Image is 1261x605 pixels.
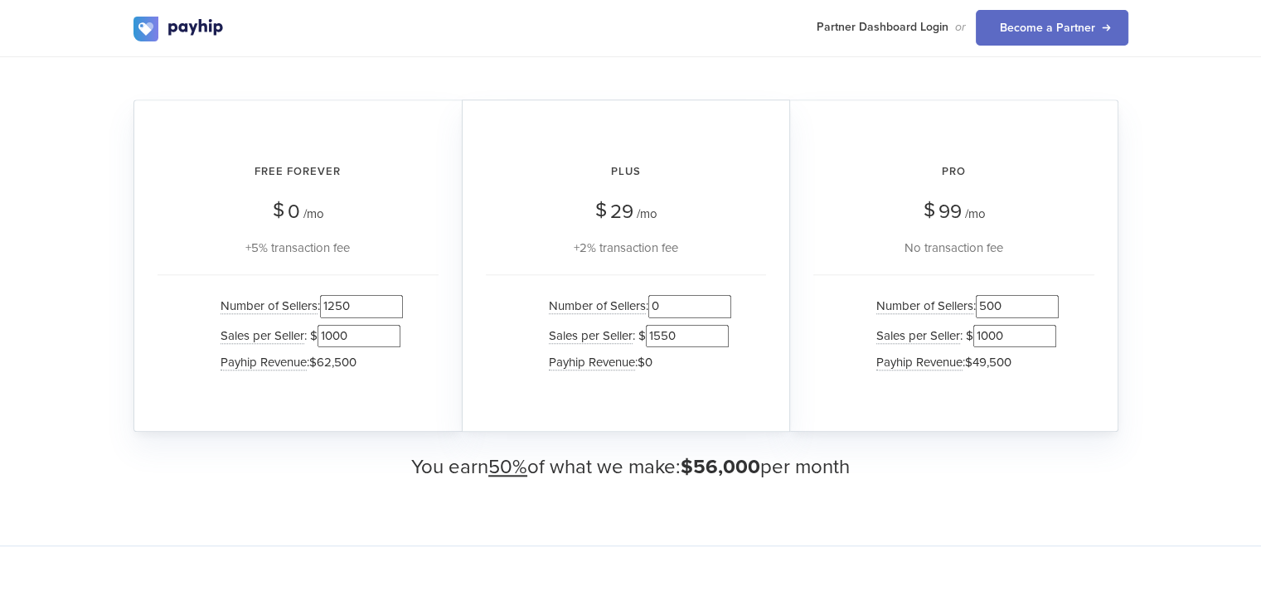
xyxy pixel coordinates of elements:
[288,200,300,224] span: 0
[965,355,1011,370] span: $49,500
[638,355,652,370] span: $0
[965,206,986,221] span: /mo
[610,200,633,224] span: 29
[486,150,766,194] h2: Plus
[868,351,1059,375] li: :
[549,355,635,370] span: Payhip Revenue
[876,328,960,344] span: Sales per Seller
[221,328,304,344] span: Sales per Seller
[868,292,1059,321] li: :
[938,200,962,224] span: 99
[549,328,633,344] span: Sales per Seller
[221,355,307,370] span: Payhip Revenue
[813,150,1094,194] h2: Pro
[541,292,731,321] li: :
[133,17,225,41] img: logo.svg
[212,322,403,351] li: : $
[488,455,527,479] u: 50%
[212,292,403,321] li: :
[681,455,760,479] span: $56,000
[309,355,356,370] span: $62,500
[273,192,284,228] span: $
[133,457,1128,478] h3: You earn of what we make: per month
[486,238,766,258] div: +2% transaction fee
[541,322,731,351] li: : $
[221,298,318,314] span: Number of Sellers
[595,192,607,228] span: $
[212,351,403,375] li: :
[924,192,935,228] span: $
[813,238,1094,258] div: No transaction fee
[549,298,646,314] span: Number of Sellers
[976,10,1128,46] a: Become a Partner
[303,206,324,221] span: /mo
[637,206,657,221] span: /mo
[158,150,439,194] h2: Free Forever
[876,355,963,370] span: Payhip Revenue
[158,238,439,258] div: +5% transaction fee
[876,298,973,314] span: Number of Sellers
[541,351,731,375] li: :
[868,322,1059,351] li: : $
